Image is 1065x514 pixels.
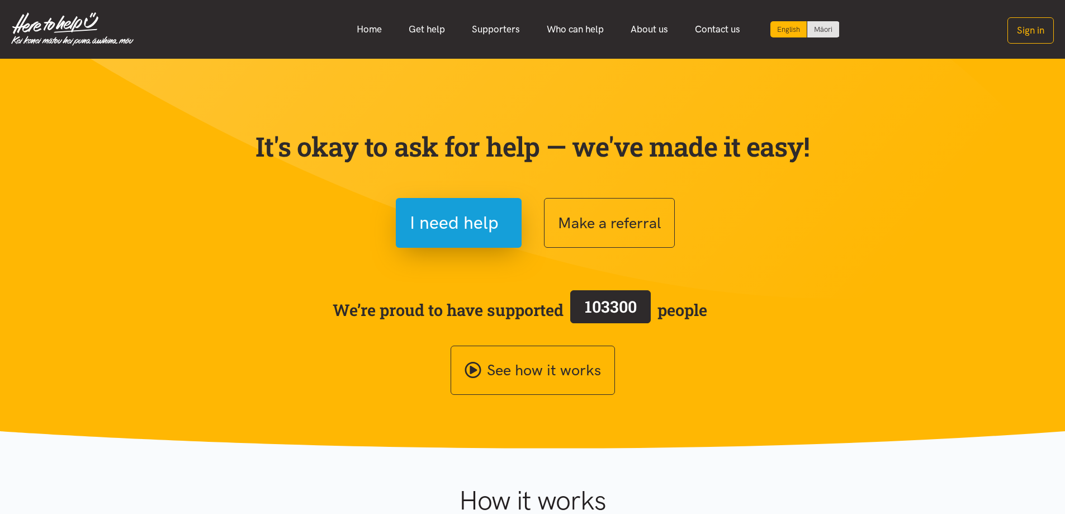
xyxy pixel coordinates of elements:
[544,198,675,248] button: Make a referral
[458,17,533,41] a: Supporters
[343,17,395,41] a: Home
[807,21,839,37] a: Switch to Te Reo Māori
[617,17,681,41] a: About us
[451,346,615,395] a: See how it works
[770,21,807,37] div: Current language
[681,17,754,41] a: Contact us
[1007,17,1054,44] button: Sign in
[585,296,637,317] span: 103300
[11,12,134,46] img: Home
[396,198,522,248] button: I need help
[333,288,707,332] span: We’re proud to have supported people
[395,17,458,41] a: Get help
[253,130,812,163] p: It's okay to ask for help — we've made it easy!
[564,288,657,332] a: 103300
[410,209,499,237] span: I need help
[770,21,840,37] div: Language toggle
[533,17,617,41] a: Who can help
